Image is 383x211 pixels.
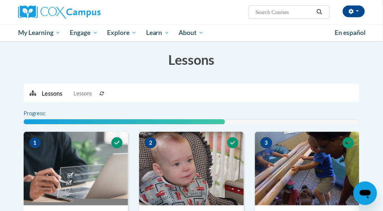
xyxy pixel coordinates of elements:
[260,137,272,148] span: 3
[29,137,41,148] span: 1
[146,28,169,37] span: Learn
[13,24,65,41] a: My Learning
[255,8,314,17] input: Search Courses
[353,182,377,205] iframe: Button to launch messaging window
[42,89,62,98] p: Lessons
[255,132,359,205] img: Course Image
[65,24,103,41] a: Engage
[174,24,209,41] a: About
[141,24,174,41] a: Learn
[24,50,359,69] h3: Lessons
[179,28,204,37] span: About
[18,6,126,19] a: Cox Campus
[102,24,141,41] a: Explore
[73,89,92,98] span: Lessons
[18,6,101,19] img: Cox Campus
[70,28,98,37] span: Engage
[335,29,366,36] span: En español
[107,28,137,37] span: Explore
[24,132,128,205] img: Course Image
[314,8,325,17] button: Search
[13,24,370,41] div: Main menu
[24,109,66,117] label: Progress:
[145,137,156,148] span: 2
[139,132,244,205] img: Course Image
[343,6,365,17] button: Account Settings
[18,28,61,37] span: My Learning
[330,25,370,41] a: En español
